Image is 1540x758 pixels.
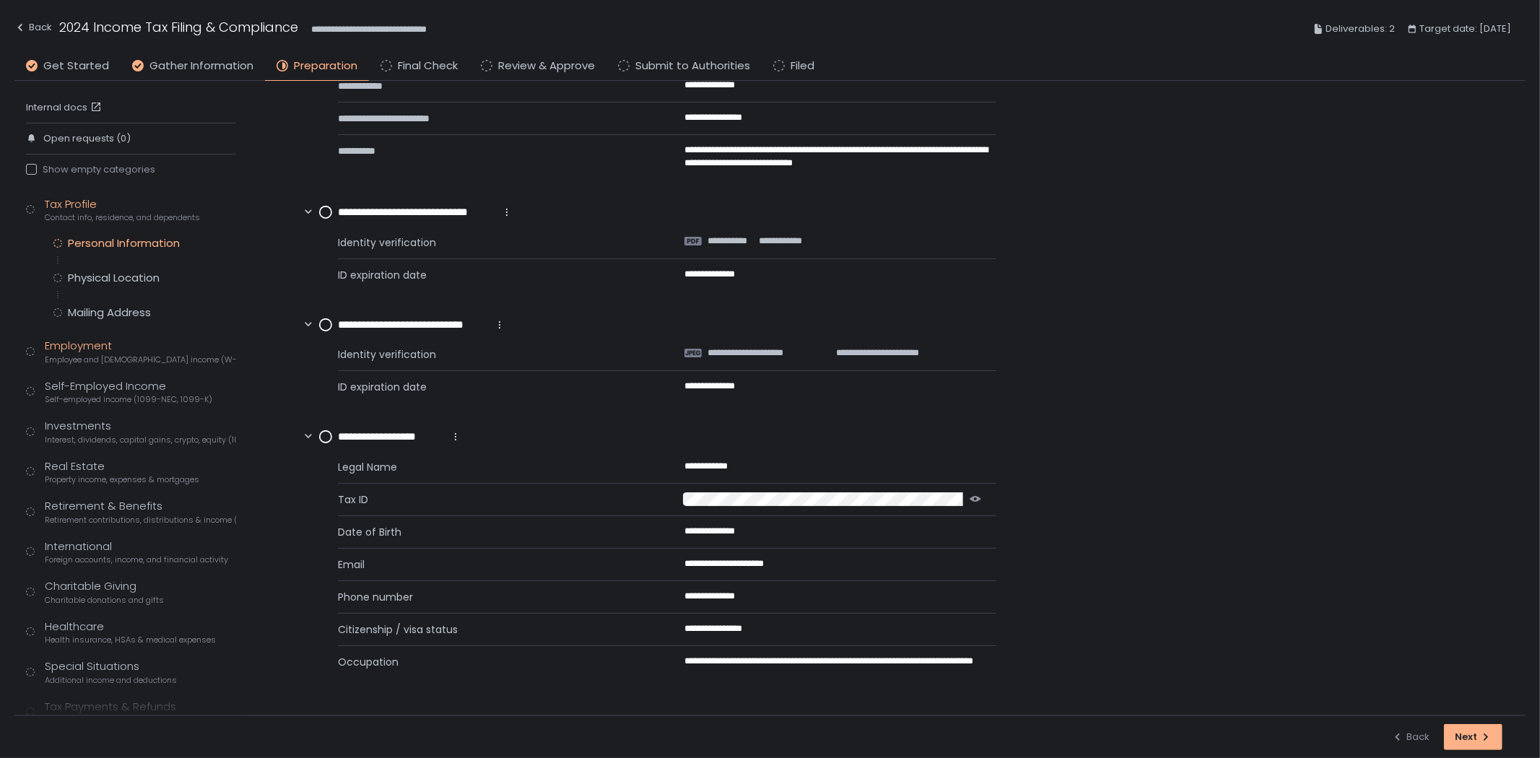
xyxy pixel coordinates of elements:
[45,435,236,445] span: Interest, dividends, capital gains, crypto, equity (1099s, K-1s)
[45,658,177,686] div: Special Situations
[45,354,236,365] span: Employee and [DEMOGRAPHIC_DATA] income (W-2s)
[338,460,650,474] span: Legal Name
[1326,20,1395,38] span: Deliverables: 2
[398,58,458,74] span: Final Check
[338,655,650,681] span: Occupation
[45,554,228,565] span: Foreign accounts, income, and financial activity
[14,19,52,36] div: Back
[149,58,253,74] span: Gather Information
[338,268,650,282] span: ID expiration date
[45,515,236,526] span: Retirement contributions, distributions & income (1099-R, 5498)
[14,17,52,41] button: Back
[338,622,650,637] span: Citizenship / visa status
[338,557,650,572] span: Email
[338,492,648,507] span: Tax ID
[43,58,109,74] span: Get Started
[68,305,151,320] div: Mailing Address
[45,474,199,485] span: Property income, expenses & mortgages
[338,525,650,539] span: Date of Birth
[1392,731,1430,744] div: Back
[68,236,180,251] div: Personal Information
[1455,731,1492,744] div: Next
[45,196,200,224] div: Tax Profile
[45,699,194,726] div: Tax Payments & Refunds
[26,101,105,114] a: Internal docs
[45,212,200,223] span: Contact info, residence, and dependents
[45,418,236,445] div: Investments
[1444,724,1502,750] button: Next
[45,578,164,606] div: Charitable Giving
[1419,20,1511,38] span: Target date: [DATE]
[45,539,228,566] div: International
[45,378,212,406] div: Self-Employed Income
[338,347,650,362] span: Identity verification
[45,498,236,526] div: Retirement & Benefits
[43,132,131,145] span: Open requests (0)
[45,595,164,606] span: Charitable donations and gifts
[45,635,216,645] span: Health insurance, HSAs & medical expenses
[45,675,177,686] span: Additional income and deductions
[338,380,650,394] span: ID expiration date
[338,235,650,250] span: Identity verification
[294,58,357,74] span: Preparation
[59,17,298,37] h1: 2024 Income Tax Filing & Compliance
[338,590,650,604] span: Phone number
[791,58,814,74] span: Filed
[1392,724,1430,750] button: Back
[45,338,236,365] div: Employment
[45,394,212,405] span: Self-employed income (1099-NEC, 1099-K)
[45,619,216,646] div: Healthcare
[498,58,595,74] span: Review & Approve
[635,58,750,74] span: Submit to Authorities
[45,458,199,486] div: Real Estate
[68,271,160,285] div: Physical Location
